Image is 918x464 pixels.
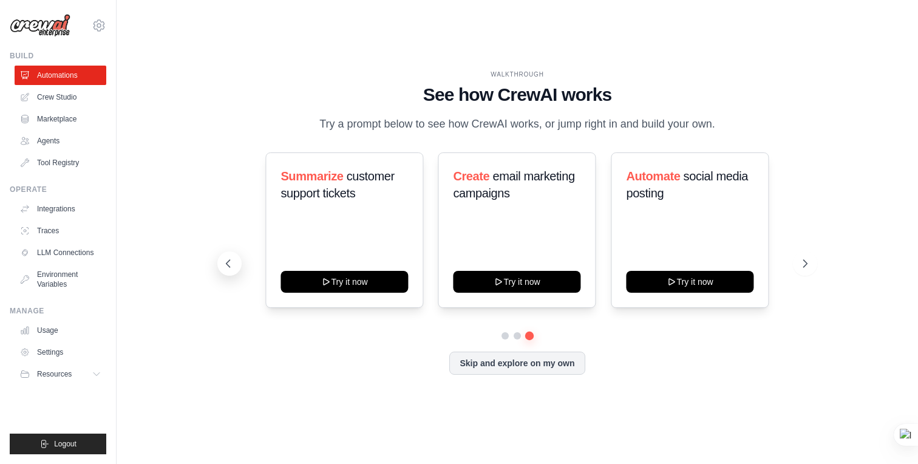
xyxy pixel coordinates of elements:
span: Automate [626,169,680,183]
button: Skip and explore on my own [449,352,585,375]
span: social media posting [626,169,748,200]
span: Resources [37,369,72,379]
a: Settings [15,343,106,362]
a: Tool Registry [15,153,106,172]
a: Agents [15,131,106,151]
a: Automations [15,66,106,85]
button: Try it now [454,271,581,293]
span: Logout [54,439,76,449]
button: Resources [15,364,106,384]
div: Manage [10,306,106,316]
span: Summarize [281,169,344,183]
img: Logo [10,14,70,37]
iframe: Chat Widget [857,406,918,464]
a: Marketplace [15,109,106,129]
p: Try a prompt below to see how CrewAI works, or jump right in and build your own. [313,115,721,133]
div: Build [10,51,106,61]
h1: See how CrewAI works [227,84,808,106]
a: Integrations [15,199,106,219]
div: WALKTHROUGH [227,70,808,79]
span: email marketing campaigns [454,169,575,200]
button: Try it now [281,271,409,293]
a: Usage [15,321,106,340]
a: Traces [15,221,106,241]
button: Try it now [626,271,753,293]
a: Crew Studio [15,87,106,107]
button: Logout [10,434,106,454]
div: Operate [10,185,106,194]
a: LLM Connections [15,243,106,262]
span: Create [454,169,490,183]
a: Environment Variables [15,265,106,294]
